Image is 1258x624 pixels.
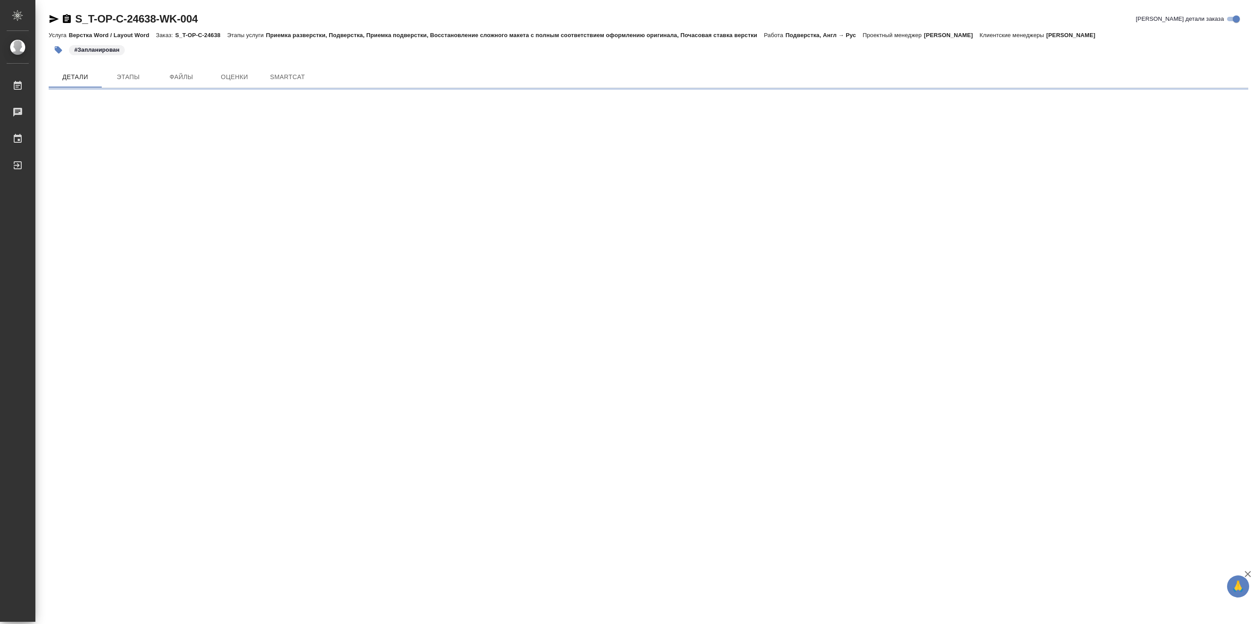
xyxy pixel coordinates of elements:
[1046,32,1102,38] p: [PERSON_NAME]
[1231,577,1246,596] span: 🙏
[175,32,227,38] p: S_T-OP-C-24638
[68,46,126,53] span: Запланирован
[49,40,68,60] button: Добавить тэг
[1227,575,1249,597] button: 🙏
[49,32,69,38] p: Услуга
[156,32,175,38] p: Заказ:
[160,72,203,83] span: Файлы
[75,13,198,25] a: S_T-OP-C-24638-WK-004
[266,72,309,83] span: SmartCat
[266,32,764,38] p: Приемка разверстки, Подверстка, Приемка подверстки, Восстановление сложного макета с полным соотв...
[980,32,1047,38] p: Клиентские менеджеры
[1136,15,1224,23] span: [PERSON_NAME] детали заказа
[213,72,256,83] span: Оценки
[74,46,119,54] p: #Запланирован
[49,14,59,24] button: Скопировать ссылку для ЯМессенджера
[924,32,980,38] p: [PERSON_NAME]
[107,72,150,83] span: Этапы
[54,72,96,83] span: Детали
[61,14,72,24] button: Скопировать ссылку
[69,32,156,38] p: Верстка Word / Layout Word
[863,32,924,38] p: Проектный менеджер
[227,32,266,38] p: Этапы услуги
[786,32,863,38] p: Подверстка, Англ → Рус
[764,32,786,38] p: Работа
